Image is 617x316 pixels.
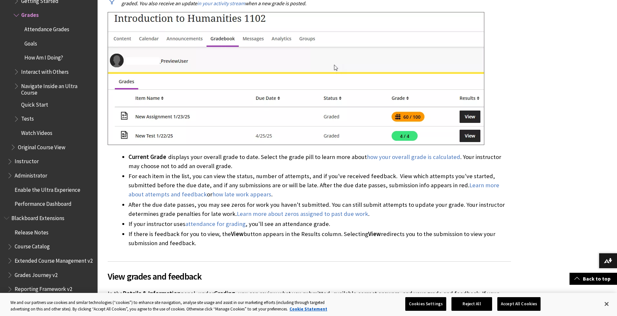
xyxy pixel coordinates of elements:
[15,156,39,165] span: Instructor
[128,172,511,199] li: For each item in the list, you can view the status, number of attempts, and if you've received fe...
[24,52,63,61] span: How Am I Doing?
[497,297,541,311] button: Accept All Cookies
[108,12,484,145] img: Gradebook view
[368,230,381,238] span: View
[15,270,58,278] span: Grades Journey v2
[128,152,511,171] li: displays your overall grade to date. Select the grade pill to learn more about . Your instructor ...
[21,127,52,136] span: Watch Videos
[21,81,93,96] span: Navigate Inside an Ultra Course
[128,153,166,161] span: Current Grade
[15,284,72,293] span: Reporting Framework v2
[15,199,72,207] span: Performance Dashboard
[451,297,492,311] button: Reject All
[24,24,69,33] span: Attendance Grades
[11,213,64,221] span: Blackboard Extensions
[15,255,93,264] span: Extended Course Management v2
[367,153,460,161] a: how your overall grade is calculated
[108,289,511,306] p: In the panel, under , you can review what you submitted, available correct answers, and your grad...
[123,290,181,297] span: Details & Information
[15,227,48,236] span: Release Notes
[15,241,50,250] span: Course Catalog
[21,113,34,122] span: Tests
[185,220,246,228] a: attendance for grading
[24,38,37,47] span: Goals
[21,99,48,108] span: Quick Start
[18,142,65,151] span: Original Course View
[289,306,327,312] a: More information about your privacy, opens in a new tab
[128,219,511,229] li: If your instructor uses , you'll see an attendance grade.
[212,191,271,198] a: how late work appears
[128,200,511,218] li: After the due date passes, you may see zeros for work you haven't submitted. You can still submit...
[15,170,47,179] span: Administrator
[10,299,339,312] div: We and our partners use cookies and similar technologies (“cookies”) to enhance site navigation, ...
[237,210,368,218] a: Learn more about zeros assigned to past due work
[128,230,511,248] li: If there is feedback for you to view, the button appears in the Results column. Selecting redirec...
[108,270,511,283] span: View grades and feedback
[570,273,617,285] a: Back to top
[405,297,446,311] button: Cookies Settings
[599,297,614,311] button: Close
[21,10,39,19] span: Grades
[214,290,235,297] span: Grading
[21,66,69,75] span: Interact with Others
[231,230,244,238] span: View
[15,184,80,193] span: Enable the Ultra Experience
